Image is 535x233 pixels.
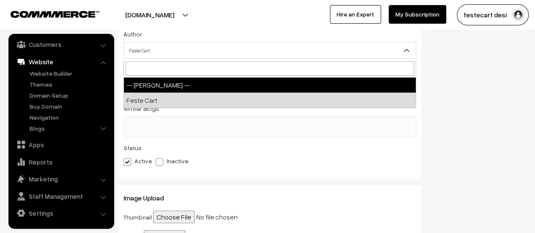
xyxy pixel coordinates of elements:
a: Marketing [11,171,111,186]
label: Similar Blogs [123,104,159,113]
label: Inactive [156,156,188,165]
a: Reports [11,154,111,170]
label: Thumbnail [123,213,152,222]
label: Author [123,30,142,38]
button: [DOMAIN_NAME] [96,4,204,25]
span: Feste Cart [124,43,416,58]
a: Themes [27,80,111,89]
li: -- [PERSON_NAME] -- [124,77,416,93]
a: My Subscription [389,5,446,24]
button: festecart desi [457,4,529,25]
a: Domain Setup [27,91,111,100]
a: Staff Management [11,189,111,204]
a: Customers [11,37,111,52]
span: Image Upload [123,194,174,202]
a: Website Builder [27,69,111,78]
a: Navigation [27,113,111,122]
label: Active [123,156,152,165]
a: Hire an Expert [330,5,381,24]
label: Status [123,143,142,152]
a: Website [11,54,111,69]
a: Apps [11,137,111,152]
a: Buy Domain [27,102,111,111]
li: Feste Cart [124,93,416,108]
img: user [512,8,524,21]
span: Feste Cart [123,42,416,59]
img: COMMMERCE [11,11,99,17]
a: COMMMERCE [11,8,85,19]
a: Blogs [27,124,111,133]
a: Settings [11,206,111,221]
